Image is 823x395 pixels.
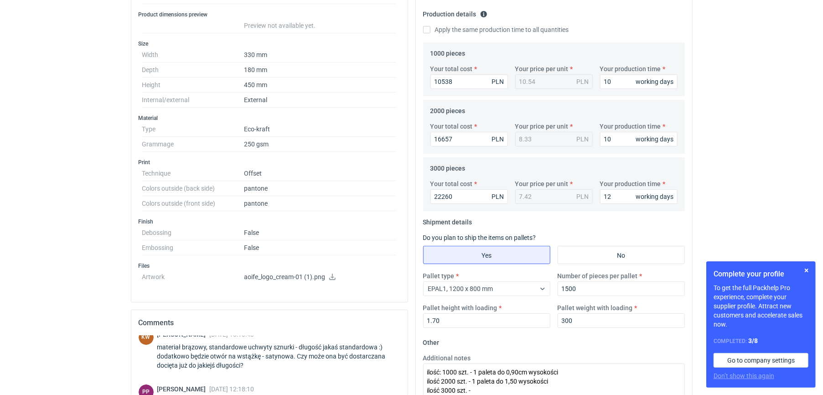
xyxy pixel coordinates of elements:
[244,78,397,93] dd: 450 mm
[558,246,685,264] label: No
[423,7,487,18] legend: Production details
[142,47,244,62] dt: Width
[577,135,589,144] div: PLN
[636,192,674,201] div: working days
[492,192,504,201] div: PLN
[515,179,569,188] label: Your price per unit
[142,62,244,78] dt: Depth
[492,135,504,144] div: PLN
[139,317,400,328] h2: Comments
[244,181,397,196] dd: pantone
[600,132,678,146] input: 0
[244,137,397,152] dd: 250 gsm
[430,132,508,146] input: 0
[577,192,589,201] div: PLN
[423,246,550,264] label: Yes
[139,262,400,270] h3: Files
[244,196,397,211] dd: pantone
[636,135,674,144] div: working days
[142,137,244,152] dt: Grammage
[515,122,569,131] label: Your price per unit
[423,335,440,346] legend: Other
[801,265,812,276] button: Skip for now
[430,122,473,131] label: Your total cost
[423,215,472,226] legend: Shipment details
[142,166,244,181] dt: Technique
[714,283,808,329] p: To get the full Packhelp Pro experience, complete your supplier profile. Attract new customers an...
[430,74,508,89] input: 0
[423,313,550,328] input: 0
[157,343,400,370] div: materiał brązowy, standardowe uchwyty sznurki - długość jakaś standardowa :) dodatkowo będzie otw...
[244,225,397,240] dd: False
[577,77,589,86] div: PLN
[714,269,808,280] h1: Complete your profile
[558,271,638,281] label: Number of pieces per pallet
[430,189,508,204] input: 0
[139,218,400,225] h3: Finish
[142,225,244,240] dt: Debossing
[558,281,685,296] input: 0
[515,64,569,73] label: Your price per unit
[139,11,400,18] h3: Product dimensions preview
[428,285,493,292] span: EPAL1, 1200 x 800 mm
[558,313,685,328] input: 0
[157,331,210,338] span: [PERSON_NAME]
[142,93,244,108] dt: Internal/external
[423,25,569,34] label: Apply the same production time to all quantities
[430,161,466,172] legend: 3000 pieces
[748,337,758,344] strong: 3 / 8
[244,62,397,78] dd: 180 mm
[600,122,661,131] label: Your production time
[714,336,808,346] div: Completed:
[244,22,316,29] span: Preview not available yet.
[142,78,244,93] dt: Height
[244,47,397,62] dd: 330 mm
[244,273,397,281] p: aoife_logo_cream-01 (1).png
[714,371,774,380] button: Don’t show this again
[244,93,397,108] dd: External
[139,159,400,166] h3: Print
[139,40,400,47] h3: Size
[210,331,254,338] span: [DATE] 13:13:43
[423,234,536,241] label: Do you plan to ship the items on pallets?
[430,179,473,188] label: Your total cost
[600,189,678,204] input: 0
[139,330,154,345] figcaption: KW
[423,271,455,281] label: Pallet type
[244,122,397,137] dd: Eco-kraft
[492,77,504,86] div: PLN
[423,303,497,312] label: Pallet height with loading
[142,122,244,137] dt: Type
[636,77,674,86] div: working days
[430,104,466,114] legend: 2000 pieces
[142,181,244,196] dt: Colors outside (back side)
[600,64,661,73] label: Your production time
[423,353,471,363] label: Additional notes
[244,240,397,255] dd: False
[142,196,244,211] dt: Colors outside (front side)
[142,270,244,288] dt: Artwork
[430,46,466,57] legend: 1000 pieces
[600,74,678,89] input: 0
[157,385,210,393] span: [PERSON_NAME]
[558,303,633,312] label: Pallet weight with loading
[600,179,661,188] label: Your production time
[210,385,254,393] span: [DATE] 12:18:10
[244,166,397,181] dd: Offset
[142,240,244,255] dt: Embossing
[139,330,154,345] div: Klaudia Wiśniewska
[430,64,473,73] label: Your total cost
[714,353,808,368] a: Go to company settings
[139,114,400,122] h3: Material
